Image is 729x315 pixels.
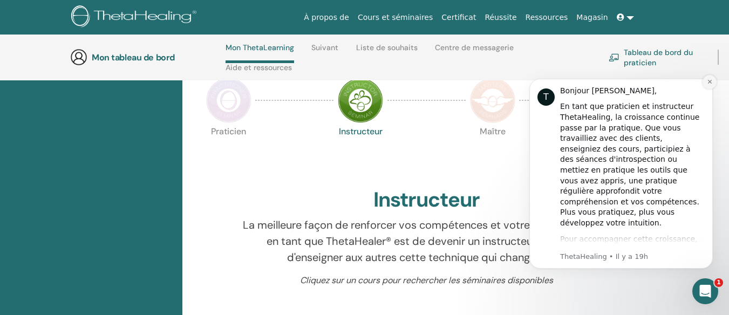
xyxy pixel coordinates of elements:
img: Praticien [206,78,251,123]
a: Cours et séminaires [353,8,437,28]
font: Aide et ressources [226,63,292,72]
font: Instructeur [373,186,480,213]
font: Réussite [485,13,516,22]
font: Liste de souhaits [356,43,418,52]
a: Aide et ressources [226,63,292,80]
font: À propos de [304,13,349,22]
font: Mon tableau de bord [92,52,175,63]
img: logo.png [71,5,200,30]
a: Suivant [311,43,338,60]
img: Maître [470,78,515,123]
font: Mon ThetaLearning [226,43,294,52]
font: Instructeur [339,126,383,137]
font: La meilleure façon de renforcer vos compétences et votre compréhension en tant que ThetaHealer® e... [243,218,610,264]
iframe: Chat en direct par interphone [692,278,718,304]
font: Ressources [526,13,568,22]
font: Cours et séminaires [358,13,433,22]
font: 1 [717,279,721,286]
img: Instructeur [338,78,383,123]
a: Magasin [572,8,612,28]
a: Certificat [437,8,480,28]
font: Tableau de bord du praticien [624,47,693,67]
font: Cliquez sur un cours pour rechercher les séminaires disponibles [300,275,553,286]
font: Certificat [441,13,476,22]
a: Réussite [480,8,521,28]
a: Mon ThetaLearning [226,43,294,63]
a: Tableau de bord du praticien [609,45,705,69]
font: Praticien [211,126,246,137]
font: Magasin [576,13,608,22]
font: Suivant [311,43,338,52]
a: À propos de [299,8,353,28]
a: Ressources [521,8,573,28]
a: Liste de souhaits [356,43,418,60]
font: Centre de messagerie [435,43,514,52]
a: Centre de messagerie [435,43,514,60]
iframe: Message de notifications d'interphone [513,65,729,310]
img: chalkboard-teacher.svg [609,53,619,61]
font: Maître [480,126,506,137]
img: generic-user-icon.jpg [70,49,87,66]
